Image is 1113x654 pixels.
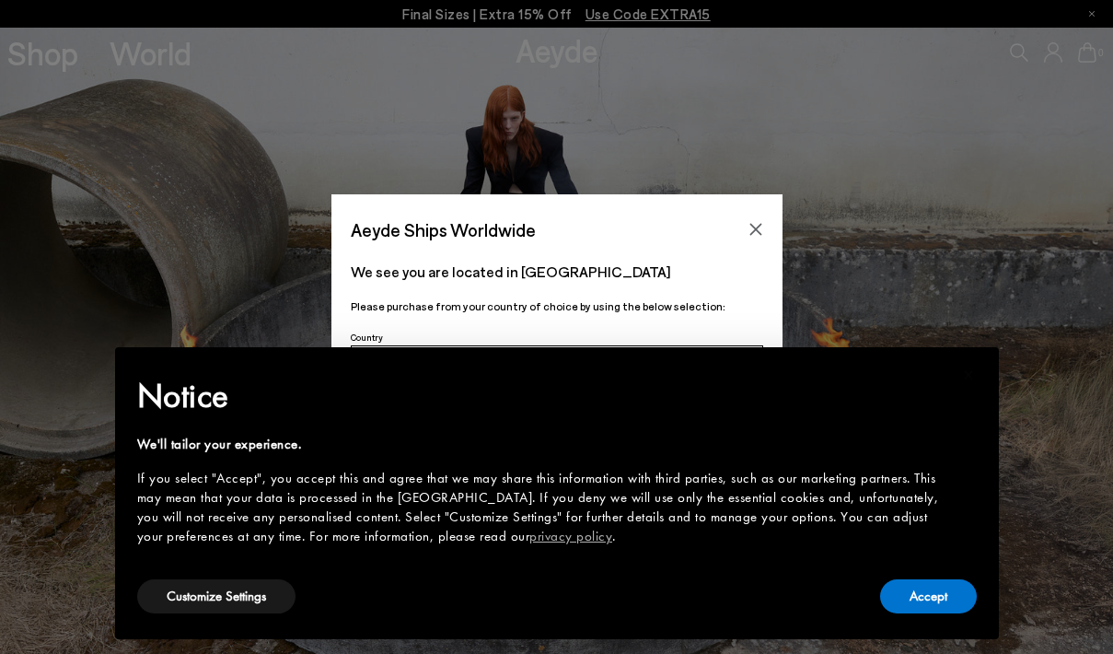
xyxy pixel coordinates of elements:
button: Close [742,216,770,243]
span: × [963,360,975,389]
button: Customize Settings [137,579,296,613]
p: We see you are located in [GEOGRAPHIC_DATA] [351,261,763,283]
a: privacy policy [529,527,612,545]
button: Close this notice [947,353,991,397]
div: We'll tailor your experience. [137,435,947,454]
span: Aeyde Ships Worldwide [351,214,536,246]
div: If you select "Accept", you accept this and agree that we may share this information with third p... [137,469,947,546]
button: Accept [880,579,977,613]
p: Please purchase from your country of choice by using the below selection: [351,298,763,315]
h2: Notice [137,372,947,420]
